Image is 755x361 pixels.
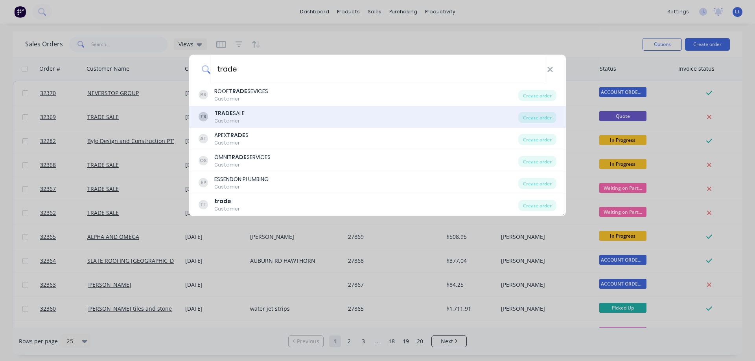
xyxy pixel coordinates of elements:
b: TRADE [229,87,247,95]
div: OMNI SERVICES [214,153,271,161]
div: Customer [214,161,271,169]
div: OS [199,156,208,165]
div: Customer [214,139,249,147]
b: TRADE [228,153,247,161]
div: SALE [214,109,245,117]
div: Create order [518,112,556,123]
div: Create order [518,90,556,101]
div: Create order [518,156,556,167]
div: Create order [518,200,556,211]
div: Customer [214,205,240,213]
div: AT [199,134,208,143]
div: RS [199,90,208,99]
div: Create order [518,178,556,189]
input: Enter a customer name to create a new order... [210,55,547,84]
b: trade [214,197,231,205]
div: Create order [518,134,556,145]
div: Customer [214,117,245,125]
b: TRADE [214,109,233,117]
div: ESSENDON PLUMBING [214,175,269,183]
div: TT [199,200,208,209]
div: Customer [214,183,269,191]
div: EP [199,178,208,187]
div: Customer [214,95,268,103]
div: TS [199,112,208,121]
div: ROOF SEVICES [214,87,268,95]
b: TRADE [227,131,245,139]
div: APEX S [214,131,249,139]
